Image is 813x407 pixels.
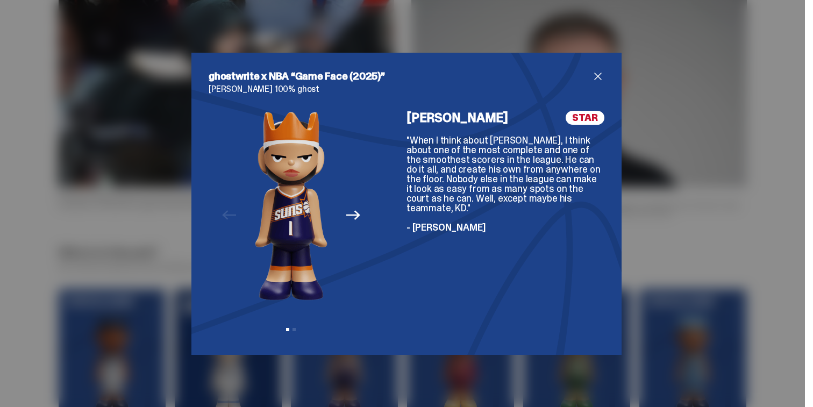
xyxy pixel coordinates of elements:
[293,328,296,331] button: View slide 2
[209,70,591,83] h2: ghostwrite x NBA “Game Face (2025)”
[209,85,604,94] p: [PERSON_NAME] 100% ghost
[406,135,604,232] div: "When I think about [PERSON_NAME], I think about one of the most complete and one of the smoothes...
[406,111,508,124] h4: [PERSON_NAME]
[566,111,604,125] span: STAR
[286,328,289,331] button: View slide 1
[255,111,327,301] img: NBA%20Game%20Face%20-%20Website%20Archive.263.png
[341,204,365,227] button: Next
[406,221,486,234] span: - [PERSON_NAME]
[591,70,604,83] button: close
